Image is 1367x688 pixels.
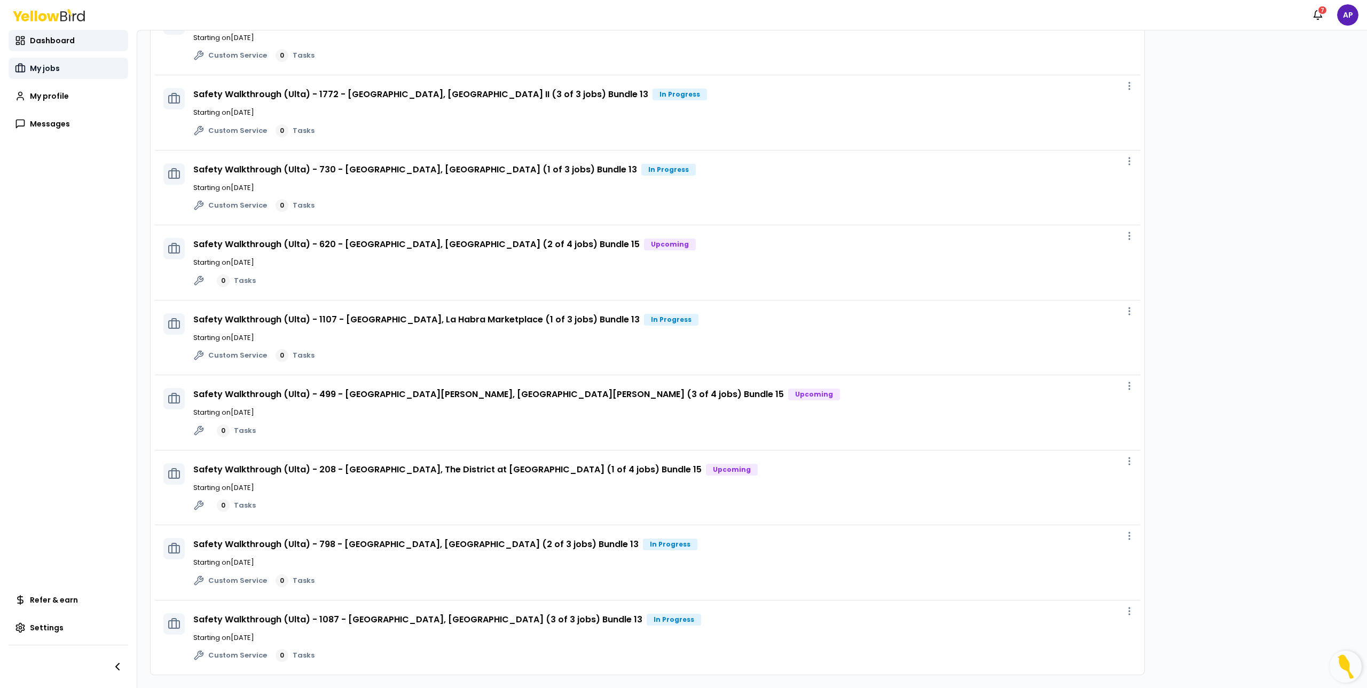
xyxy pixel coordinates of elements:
a: Safety Walkthrough (Ulta) - 208 - [GEOGRAPHIC_DATA], The District at [GEOGRAPHIC_DATA] (1 of 4 jo... [193,463,702,476]
a: My profile [9,85,128,107]
div: 0 [276,124,288,137]
a: 0Tasks [276,124,315,137]
div: 7 [1317,5,1327,15]
div: Upcoming [788,389,840,400]
div: In Progress [653,89,707,100]
span: Custom Service [208,350,267,361]
span: My profile [30,91,69,101]
span: AP [1337,4,1358,26]
a: Refer & earn [9,589,128,611]
span: Messages [30,118,70,129]
a: Safety Walkthrough (Ulta) - 620 - [GEOGRAPHIC_DATA], [GEOGRAPHIC_DATA] (2 of 4 jobs) Bundle 15 [193,238,640,250]
span: Dashboard [30,35,75,46]
div: 0 [217,274,230,287]
a: 0Tasks [276,349,315,362]
a: Safety Walkthrough (Ulta) - 499 - [GEOGRAPHIC_DATA][PERSON_NAME], [GEOGRAPHIC_DATA][PERSON_NAME] ... [193,388,784,400]
p: Starting on [DATE] [193,483,1132,493]
div: 0 [276,649,288,662]
a: Safety Walkthrough (Ulta) - 1107 - [GEOGRAPHIC_DATA], La Habra Marketplace (1 of 3 jobs) Bundle 13 [193,313,640,326]
a: My jobs [9,58,128,79]
a: Messages [9,113,128,135]
a: Safety Walkthrough (Ulta) - 1772 - [GEOGRAPHIC_DATA], [GEOGRAPHIC_DATA] II (3 of 3 jobs) Bundle 13 [193,88,648,100]
span: Settings [30,622,64,633]
span: My jobs [30,63,60,74]
a: Safety Walkthrough (Ulta) - 1087 - [GEOGRAPHIC_DATA], [GEOGRAPHIC_DATA] (3 of 3 jobs) Bundle 13 [193,613,642,626]
span: Custom Service [208,650,267,661]
a: 0Tasks [217,274,256,287]
button: Open Resource Center [1330,651,1362,683]
p: Starting on [DATE] [193,407,1132,418]
div: In Progress [641,164,696,176]
p: Starting on [DATE] [193,333,1132,343]
div: In Progress [644,314,698,326]
a: Dashboard [9,30,128,51]
a: 0Tasks [276,574,315,587]
p: Starting on [DATE] [193,257,1132,268]
a: 0Tasks [217,499,256,512]
div: 0 [276,574,288,587]
p: Starting on [DATE] [193,183,1132,193]
a: Safety Walkthrough (Ulta) - 798 - [GEOGRAPHIC_DATA], [GEOGRAPHIC_DATA] (2 of 3 jobs) Bundle 13 [193,538,639,550]
button: 7 [1307,4,1329,26]
a: Safety Walkthrough (Ulta) - 730 - [GEOGRAPHIC_DATA], [GEOGRAPHIC_DATA] (1 of 3 jobs) Bundle 13 [193,163,637,176]
span: Custom Service [208,200,267,211]
div: 0 [217,499,230,512]
p: Starting on [DATE] [193,107,1132,118]
div: In Progress [643,539,697,550]
a: 0Tasks [276,649,315,662]
a: 0Tasks [217,424,256,437]
p: Starting on [DATE] [193,33,1132,43]
div: 0 [276,199,288,212]
a: Settings [9,617,128,638]
div: Upcoming [644,239,696,250]
div: 0 [276,49,288,62]
span: Custom Service [208,125,267,136]
span: Custom Service [208,575,267,586]
a: 0Tasks [276,199,315,212]
p: Starting on [DATE] [193,632,1132,643]
a: 0Tasks [276,49,315,62]
div: Upcoming [706,464,758,476]
span: Custom Service [208,50,267,61]
span: Refer & earn [30,595,78,605]
p: Starting on [DATE] [193,557,1132,568]
div: In Progress [647,614,701,626]
div: 0 [276,349,288,362]
div: 0 [217,424,230,437]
